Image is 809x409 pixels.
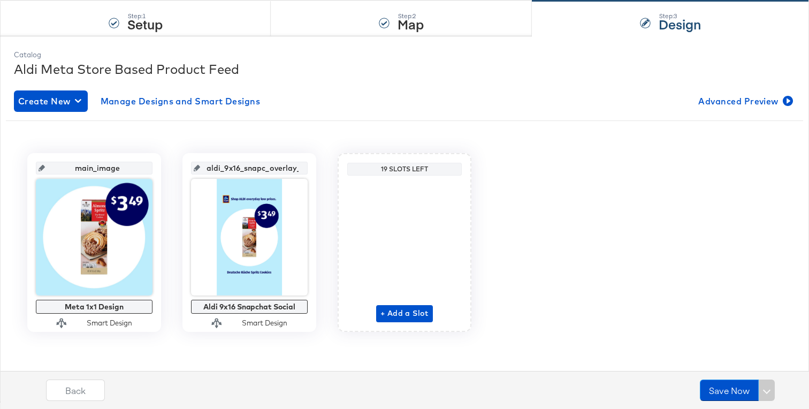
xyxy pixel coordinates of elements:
button: Save Now [700,380,759,401]
button: Back [46,380,105,401]
span: Create New [18,94,83,109]
div: 19 Slots Left [350,165,459,173]
div: Step: 2 [398,12,424,20]
div: Step: 3 [659,12,701,20]
span: + Add a Slot [380,307,429,320]
button: Manage Designs and Smart Designs [96,90,265,112]
strong: Map [398,15,424,33]
strong: Design [659,15,701,33]
div: Aldi Meta Store Based Product Feed [14,60,795,78]
div: Smart Design [87,318,132,328]
div: Step: 1 [127,12,163,20]
div: Meta 1x1 Design [39,302,150,311]
span: Advanced Preview [698,94,791,109]
div: Catalog [14,50,795,60]
div: Smart Design [242,318,287,328]
strong: Setup [127,15,163,33]
button: Advanced Preview [694,90,795,112]
span: Manage Designs and Smart Designs [101,94,261,109]
button: + Add a Slot [376,305,433,322]
div: Aldi 9x16 Snapchat Social [194,302,305,311]
button: Create New [14,90,88,112]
